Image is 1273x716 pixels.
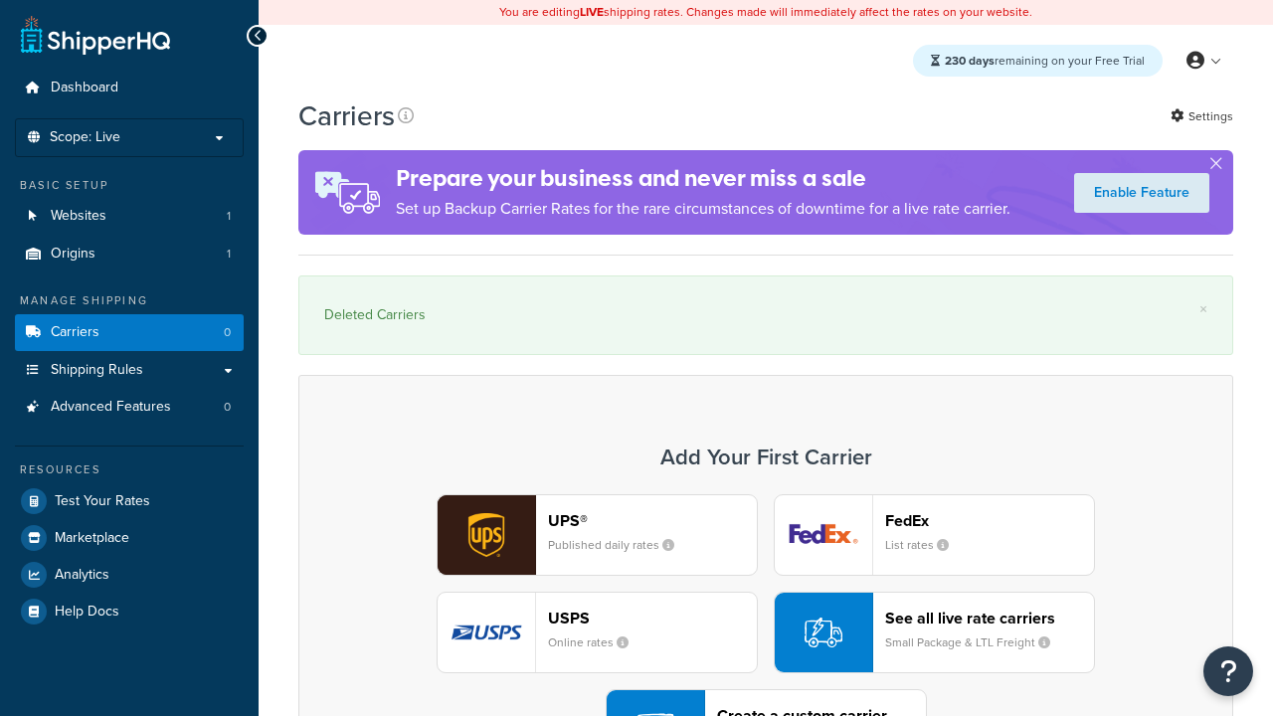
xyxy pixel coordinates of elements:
[227,208,231,225] span: 1
[1074,173,1209,213] a: Enable Feature
[21,15,170,55] a: ShipperHQ Home
[548,609,757,627] header: USPS
[775,495,872,575] img: fedEx logo
[15,314,244,351] li: Carriers
[15,389,244,426] a: Advanced Features 0
[55,530,129,547] span: Marketplace
[15,483,244,519] a: Test Your Rates
[437,494,758,576] button: ups logoUPS®Published daily rates
[15,236,244,272] li: Origins
[224,324,231,341] span: 0
[548,511,757,530] header: UPS®
[15,236,244,272] a: Origins 1
[548,536,690,554] small: Published daily rates
[15,292,244,309] div: Manage Shipping
[15,198,244,235] a: Websites 1
[50,129,120,146] span: Scope: Live
[805,614,842,651] img: icon-carrier-liverate-becf4550.svg
[913,45,1163,77] div: remaining on your Free Trial
[438,593,535,672] img: usps logo
[437,592,758,673] button: usps logoUSPSOnline rates
[15,198,244,235] li: Websites
[51,362,143,379] span: Shipping Rules
[224,399,231,416] span: 0
[396,195,1010,223] p: Set up Backup Carrier Rates for the rare circumstances of downtime for a live rate carrier.
[51,324,99,341] span: Carriers
[945,52,995,70] strong: 230 days
[51,399,171,416] span: Advanced Features
[298,96,395,135] h1: Carriers
[298,150,396,235] img: ad-rules-rateshop-fe6ec290ccb7230408bd80ed9643f0289d75e0ffd9eb532fc0e269fcd187b520.png
[15,177,244,194] div: Basic Setup
[15,520,244,556] a: Marketplace
[227,246,231,263] span: 1
[885,633,1066,651] small: Small Package & LTL Freight
[55,567,109,584] span: Analytics
[580,3,604,21] b: LIVE
[774,494,1095,576] button: fedEx logoFedExList rates
[324,301,1207,329] div: Deleted Carriers
[15,461,244,478] div: Resources
[774,592,1095,673] button: See all live rate carriersSmall Package & LTL Freight
[15,352,244,389] a: Shipping Rules
[885,536,965,554] small: List rates
[438,495,535,575] img: ups logo
[885,609,1094,627] header: See all live rate carriers
[51,246,95,263] span: Origins
[55,604,119,621] span: Help Docs
[1199,301,1207,317] a: ×
[1203,646,1253,696] button: Open Resource Center
[15,557,244,593] a: Analytics
[548,633,644,651] small: Online rates
[15,389,244,426] li: Advanced Features
[15,594,244,629] a: Help Docs
[55,493,150,510] span: Test Your Rates
[51,80,118,96] span: Dashboard
[396,162,1010,195] h4: Prepare your business and never miss a sale
[1171,102,1233,130] a: Settings
[51,208,106,225] span: Websites
[885,511,1094,530] header: FedEx
[15,70,244,106] a: Dashboard
[319,446,1212,469] h3: Add Your First Carrier
[15,314,244,351] a: Carriers 0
